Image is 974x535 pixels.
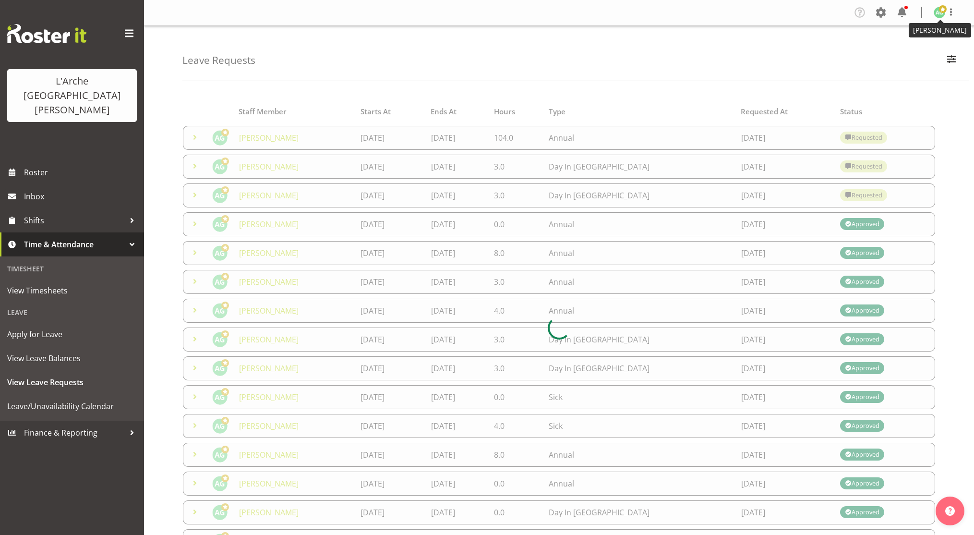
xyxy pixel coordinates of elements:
div: Timesheet [2,259,142,279]
span: View Timesheets [7,283,137,298]
a: View Leave Balances [2,346,142,370]
span: Inbox [24,189,139,204]
a: View Timesheets [2,279,142,303]
span: Apply for Leave [7,327,137,341]
img: Rosterit website logo [7,24,86,43]
span: Roster [24,165,139,180]
span: Shifts [24,213,125,228]
span: Finance & Reporting [24,426,125,440]
span: View Leave Balances [7,351,137,365]
a: Leave/Unavailability Calendar [2,394,142,418]
div: L'Arche [GEOGRAPHIC_DATA][PERSON_NAME] [17,74,127,117]
img: help-xxl-2.png [945,506,955,516]
span: Time & Attendance [24,237,125,252]
h4: Leave Requests [182,55,255,66]
a: Apply for Leave [2,322,142,346]
a: View Leave Requests [2,370,142,394]
button: Filter Employees [941,50,962,71]
span: Leave/Unavailability Calendar [7,399,137,413]
div: Leave [2,303,142,322]
span: View Leave Requests [7,375,137,389]
img: adrian-garduque52.jpg [934,7,945,18]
